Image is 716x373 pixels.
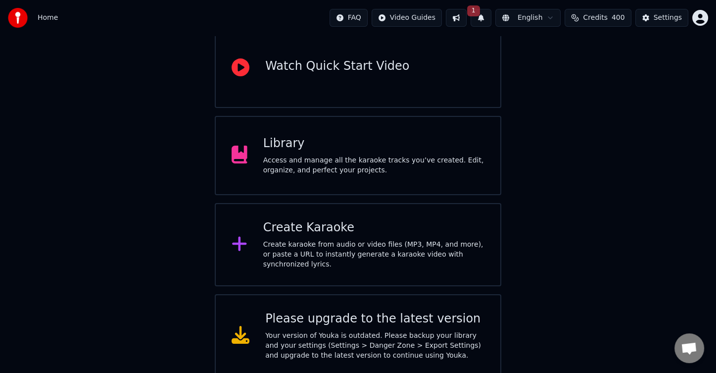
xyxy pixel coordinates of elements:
nav: breadcrumb [38,13,58,23]
img: youka [8,8,28,28]
button: Settings [635,9,688,27]
span: Home [38,13,58,23]
div: Access and manage all the karaoke tracks you’ve created. Edit, organize, and perfect your projects. [263,156,484,175]
button: 1 [471,9,491,27]
button: FAQ [330,9,368,27]
div: Watch Quick Start Video [265,58,409,74]
div: Create Karaoke [263,220,484,236]
button: Video Guides [372,9,442,27]
div: Create karaoke from audio or video files (MP3, MP4, and more), or paste a URL to instantly genera... [263,240,484,269]
span: Credits [583,13,607,23]
div: Settings [654,13,682,23]
span: 1 [467,5,480,16]
span: 400 [612,13,625,23]
div: Library [263,136,484,152]
button: Credits400 [565,9,631,27]
a: Open chat [674,333,704,363]
div: Your version of Youka is outdated. Please backup your library and your settings (Settings > Dange... [265,331,484,361]
div: Please upgrade to the latest version [265,311,484,327]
